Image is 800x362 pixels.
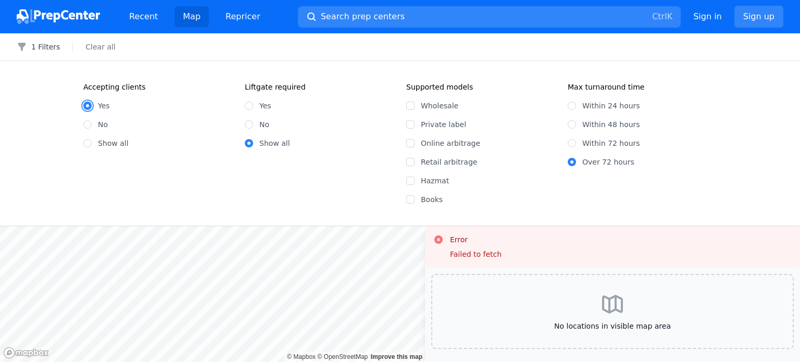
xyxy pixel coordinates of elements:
[83,82,146,92] legend: Accepting clients
[174,6,209,27] a: Map
[421,119,555,130] label: Private label
[693,10,722,23] a: Sign in
[3,347,49,359] a: Mapbox logo
[582,119,640,130] label: Within 48 hours
[121,6,166,27] a: Recent
[582,138,640,148] label: Within 72 hours
[245,82,306,92] legend: Liftgate required
[287,353,316,360] a: Mapbox
[667,11,673,21] kbd: K
[259,119,269,130] label: No
[406,82,473,92] legend: Supported models
[734,6,783,28] a: Sign up
[17,9,100,24] img: PrepCenter
[259,138,290,148] label: Show all
[85,42,115,52] button: Clear all
[450,234,502,245] h3: Error
[259,101,271,111] label: Yes
[449,321,776,331] span: No locations in visible map area
[321,10,405,23] span: Search prep centers
[298,6,681,28] button: Search prep centersCtrlK
[98,138,129,148] label: Show all
[568,82,644,92] legend: Max turnaround time
[652,11,667,21] kbd: Ctrl
[421,101,555,111] label: Wholesale
[421,176,555,186] label: Hazmat
[582,101,640,111] label: Within 24 hours
[421,138,555,148] label: Online arbitrage
[317,353,368,360] a: OpenStreetMap
[582,157,634,167] label: Over 72 hours
[450,249,502,259] div: Failed to fetch
[421,194,555,205] label: Books
[17,42,60,52] button: 1 Filters
[98,119,108,130] label: No
[217,6,269,27] a: Repricer
[421,157,555,167] label: Retail arbitrage
[371,353,422,360] a: Map feedback
[98,101,110,111] label: Yes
